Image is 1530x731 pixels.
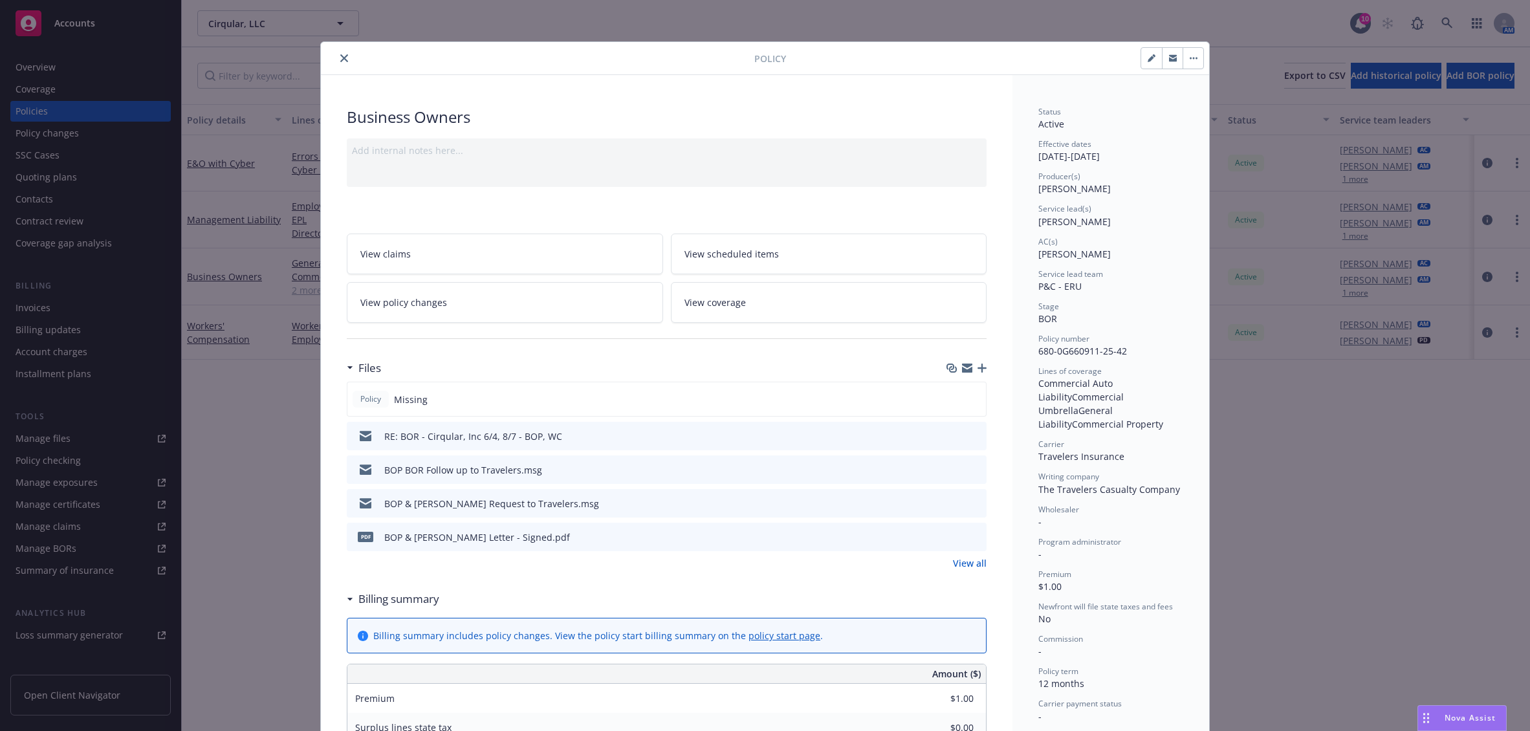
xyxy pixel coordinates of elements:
span: Service lead team [1038,268,1103,279]
span: Commercial Property [1072,418,1163,430]
div: Files [347,360,381,376]
div: [DATE] - [DATE] [1038,138,1183,163]
a: View claims [347,234,663,274]
span: - [1038,516,1042,528]
span: Nova Assist [1445,712,1496,723]
h3: Files [358,360,381,376]
span: Premium [355,692,395,704]
button: download file [949,463,959,477]
span: Writing company [1038,471,1099,482]
span: - [1038,710,1042,723]
button: preview file [970,530,981,544]
span: [PERSON_NAME] [1038,215,1111,228]
div: BOP & [PERSON_NAME] Letter - Signed.pdf [384,530,570,544]
span: Status [1038,106,1061,117]
div: BOP & [PERSON_NAME] Request to Travelers.msg [384,497,599,510]
span: [PERSON_NAME] [1038,182,1111,195]
span: Policy term [1038,666,1078,677]
span: Stage [1038,301,1059,312]
span: - [1038,645,1042,657]
span: 12 months [1038,677,1084,690]
span: - [1038,548,1042,560]
span: Policy [358,393,384,405]
span: The Travelers Casualty Company [1038,483,1180,496]
span: P&C - ERU [1038,280,1082,292]
span: $1.00 [1038,580,1062,593]
a: policy start page [749,629,820,642]
span: View scheduled items [684,247,779,261]
span: Active [1038,118,1064,130]
span: Travelers Insurance [1038,450,1124,463]
span: BOR [1038,312,1057,325]
button: download file [949,530,959,544]
button: download file [949,430,959,443]
span: Commercial Auto Liability [1038,377,1115,403]
span: View policy changes [360,296,447,309]
button: preview file [970,430,981,443]
span: View coverage [684,296,746,309]
button: Nova Assist [1417,705,1507,731]
button: preview file [970,463,981,477]
a: View policy changes [347,282,663,323]
button: preview file [970,497,981,510]
button: close [336,50,352,66]
span: Commercial Umbrella [1038,391,1126,417]
span: Program administrator [1038,536,1121,547]
span: Premium [1038,569,1071,580]
div: Business Owners [347,106,987,128]
span: Policy number [1038,333,1089,344]
div: Drag to move [1418,706,1434,730]
span: View claims [360,247,411,261]
span: Lines of coverage [1038,365,1102,376]
a: View coverage [671,282,987,323]
span: pdf [358,532,373,541]
div: RE: BOR - Cirqular, Inc 6/4, 8/7 - BOP, WC [384,430,562,443]
div: Billing summary [347,591,439,607]
span: Missing [394,393,428,406]
span: AC(s) [1038,236,1058,247]
span: Effective dates [1038,138,1091,149]
span: General Liability [1038,404,1115,430]
span: Newfront will file state taxes and fees [1038,601,1173,612]
span: Amount ($) [932,667,981,681]
button: download file [949,497,959,510]
span: Carrier [1038,439,1064,450]
input: 0.00 [897,689,981,708]
span: Carrier payment status [1038,698,1122,709]
span: Producer(s) [1038,171,1080,182]
span: Wholesaler [1038,504,1079,515]
span: 680-0G660911-25-42 [1038,345,1127,357]
div: BOP BOR Follow up to Travelers.msg [384,463,542,477]
a: View scheduled items [671,234,987,274]
a: View all [953,556,987,570]
span: [PERSON_NAME] [1038,248,1111,260]
span: Service lead(s) [1038,203,1091,214]
h3: Billing summary [358,591,439,607]
span: No [1038,613,1051,625]
span: Policy [754,52,786,65]
div: Add internal notes here... [352,144,981,157]
div: Billing summary includes policy changes. View the policy start billing summary on the . [373,629,823,642]
span: Commission [1038,633,1083,644]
